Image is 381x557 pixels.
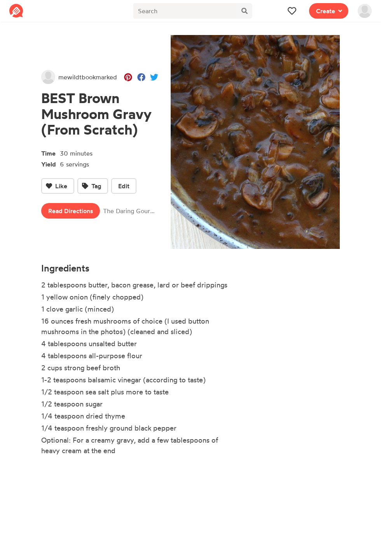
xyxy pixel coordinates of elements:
li: 1/2 teaspoon sugar [41,399,237,411]
button: Tag [77,178,108,194]
span: mewildt [58,72,117,82]
img: User's avatar [358,4,372,18]
li: 16 ounces fresh mushrooms of choice (I used button mushrooms in the photos) (cleaned and sliced) [41,316,237,338]
li: 1-2 teaspoons balsamic vinegar (according to taste) [41,375,237,387]
li: 4 tablespoons all-purpose flour [41,350,237,363]
button: Like [41,178,74,194]
img: Reciplate [9,4,23,18]
input: Search [133,3,237,19]
li: 4 tablespoons unsalted butter [41,338,237,350]
li: Optional: For a creamy gravy, add a few tablespoons of heavy cream at the end [41,435,237,457]
img: User's avatar [41,70,55,84]
li: 1 yellow onion (finely chopped) [41,292,237,304]
h4: Ingredients [41,263,237,273]
li: 2 cups strong beef broth [41,363,237,375]
span: Create [316,6,335,16]
span: Edit [118,181,129,191]
span: bookmarked [82,73,117,81]
button: Create [309,3,348,19]
span: 30 minutes [60,149,93,157]
img: Recipe of BEST Brown Mushroom Gravy (From Scratch) saved by mewildt [171,35,340,249]
li: 1/4 teaspoon dried thyme [41,411,237,423]
button: Edit [111,178,136,194]
li: 1 clove garlic (minced) [41,304,237,316]
a: Read Directions [41,203,100,219]
li: 2 tablespoons butter, bacon grease, lard or beef drippings [41,280,237,292]
span: 6 servings [60,160,89,168]
span: Tag [91,181,101,191]
li: 1/2 teaspoon sea salt plus more to taste [41,387,237,399]
h1: BEST Brown Mushroom Gravy (From Scratch) [41,90,158,138]
span: The Daring Gourmet [103,206,158,215]
span: Like [55,181,67,191]
a: mewildtbookmarked [41,70,117,84]
span: Yield [41,158,60,169]
li: 1/4 teaspoon freshly ground black pepper [41,423,237,435]
span: Time [41,147,60,158]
